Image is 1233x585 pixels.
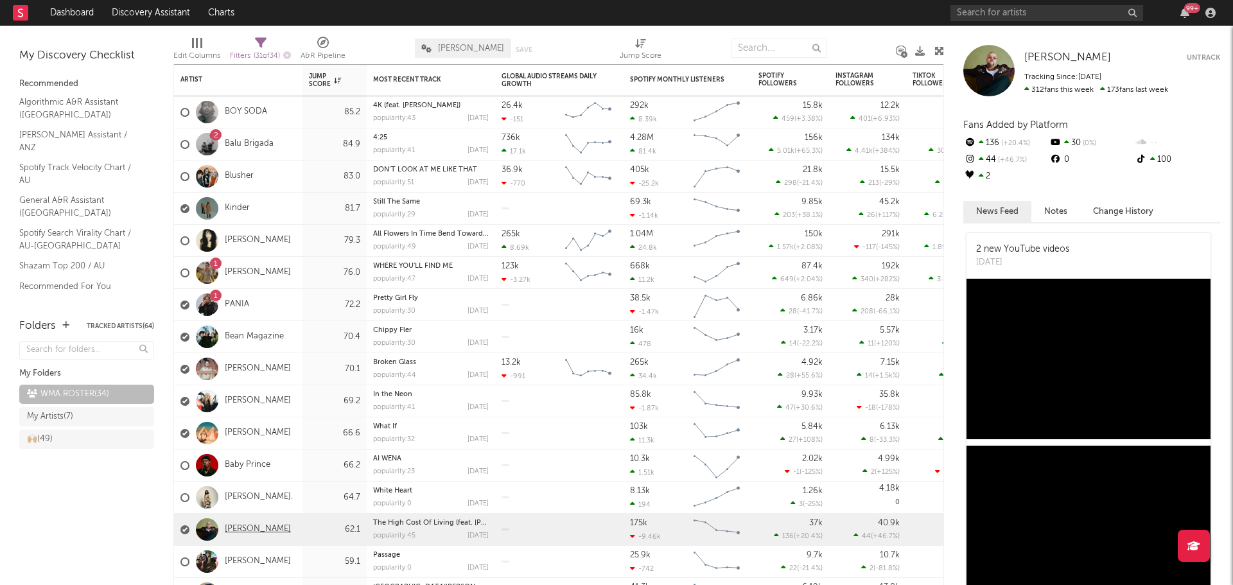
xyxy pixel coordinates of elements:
div: ( ) [924,243,977,251]
div: 100 [1135,152,1220,168]
div: [DATE] [468,436,489,443]
div: ( ) [862,467,900,476]
div: ( ) [852,275,900,283]
span: -66.1 % [875,308,898,315]
div: ( ) [780,307,823,315]
div: 15.5k [880,166,900,174]
svg: Chart title [688,289,746,321]
div: ( ) [769,243,823,251]
div: ( ) [935,467,977,476]
div: 0 [913,385,977,417]
div: ( ) [924,211,977,219]
span: +1.5k % [875,372,898,380]
div: 265k [630,358,649,367]
svg: Chart title [688,225,746,257]
div: Edit Columns [173,32,220,69]
div: Still The Same [373,198,489,205]
div: [DATE] [468,243,489,250]
div: 28k [886,294,900,302]
div: What If [373,423,489,430]
div: 2 [963,168,1049,185]
div: popularity: 49 [373,243,416,250]
span: 8 [870,437,874,444]
a: [PERSON_NAME] [225,235,291,246]
div: Folders [19,319,56,334]
div: 2 new YouTube videos [976,243,1069,256]
div: A&R Pipeline [301,32,345,69]
div: My Discovery Checklist [19,48,154,64]
div: -991 [502,372,525,380]
div: 478 [630,340,651,348]
div: 🙌🏼 ( 49 ) [27,432,53,447]
div: Broken Glass [373,359,489,366]
a: [PERSON_NAME] [225,363,291,374]
div: [DATE] [468,468,489,475]
div: 150k [805,230,823,238]
span: +65.3 % [796,148,821,155]
input: Search for folders... [19,341,154,360]
div: 668k [630,262,650,270]
span: -145 % [878,244,898,251]
div: 34.4k [630,372,657,380]
svg: Chart title [688,321,746,353]
div: 84.9 [309,137,360,152]
span: -33.3 % [876,437,898,444]
span: 11 [868,340,874,347]
a: General A&R Assistant ([GEOGRAPHIC_DATA]) [19,193,141,220]
div: ( ) [929,275,977,283]
div: Edit Columns [173,48,220,64]
div: Spotify Monthly Listeners [630,76,726,83]
div: ( ) [776,179,823,187]
a: WMA ROSTER(34) [19,385,154,404]
svg: Chart title [688,417,746,450]
div: Artist [180,76,277,83]
div: In the Neon [373,391,489,398]
span: 298 [784,180,797,187]
div: 4.92k [801,358,823,367]
div: [DATE] [468,372,489,379]
div: 16k [630,326,643,335]
div: popularity: 43 [373,115,415,122]
svg: Chart title [688,450,746,482]
div: 103k [630,423,648,431]
div: popularity: 44 [373,372,416,379]
span: -178 % [878,405,898,412]
div: 4.99k [878,455,900,463]
div: 69.2 [309,394,360,409]
svg: Chart title [559,128,617,161]
div: -1.87k [630,404,659,412]
div: AI WENA [373,455,489,462]
button: Save [516,46,532,53]
svg: Chart title [688,96,746,128]
span: +38.1 % [797,212,821,219]
a: Recommended For You [19,279,141,293]
div: 134k [882,134,900,142]
div: ( ) [859,339,900,347]
a: [PERSON_NAME] [225,396,291,406]
span: 28 [789,308,797,315]
button: News Feed [963,201,1031,222]
div: ( ) [774,211,823,219]
div: ( ) [846,146,900,155]
a: Bean Magazine [225,331,284,342]
a: [PERSON_NAME] Assistant / ANZ [19,128,141,154]
div: 192k [882,262,900,270]
div: Filters [230,48,291,64]
span: -1 [793,469,800,476]
div: popularity: 32 [373,436,415,443]
div: 17.1k [502,147,526,155]
span: 1.89k [932,244,950,251]
svg: Chart title [688,193,746,225]
div: 6.13k [880,423,900,431]
div: Filters(31 of 34) [230,32,291,69]
div: 9.93k [801,390,823,399]
span: 26 [867,212,875,219]
div: 70.1 [309,362,360,377]
a: Baby Prince [225,460,270,471]
span: 28 [786,372,794,380]
div: 66.6 [309,426,360,441]
div: 66.2 [309,458,360,473]
span: -117 [862,244,876,251]
div: 10.3k [630,455,650,463]
svg: Chart title [559,161,617,193]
